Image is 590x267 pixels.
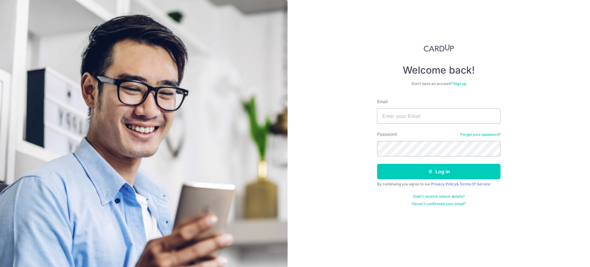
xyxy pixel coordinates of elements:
[453,81,466,86] a: Sign up
[377,108,501,124] input: Enter your Email
[377,64,501,76] h4: Welcome back!
[377,81,501,86] div: Don’t have an account?
[424,44,454,52] img: CardUp Logo
[413,194,465,199] a: Didn't receive unlock details?
[377,131,397,137] label: Password
[459,182,490,186] a: Terms Of Service
[377,99,388,105] label: Email
[460,132,501,137] a: Forgot your password?
[431,182,456,186] a: Privacy Policy
[412,201,466,206] a: Haven't confirmed your email?
[377,164,501,179] button: Log in
[377,182,501,187] div: By continuing you agree to our &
